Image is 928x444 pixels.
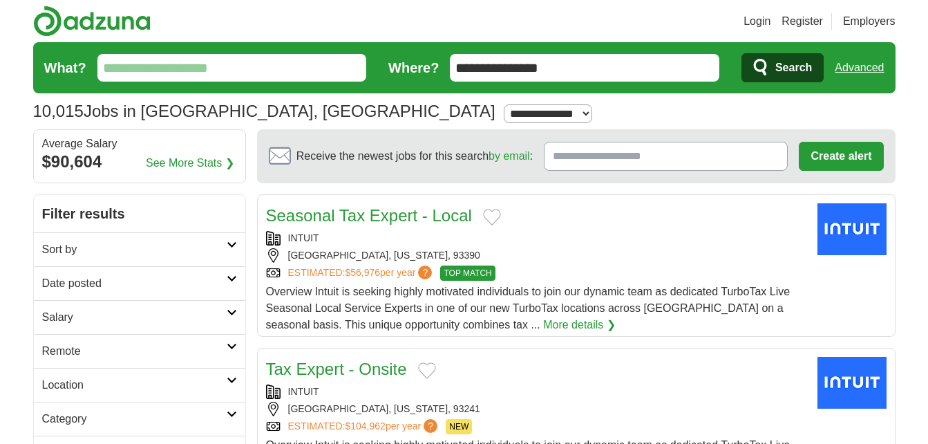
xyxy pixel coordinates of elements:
a: Salary [34,300,245,334]
label: What? [44,57,86,78]
h1: Jobs in [GEOGRAPHIC_DATA], [GEOGRAPHIC_DATA] [33,102,495,120]
button: Search [741,53,824,82]
a: Sort by [34,232,245,266]
h2: Location [42,377,227,394]
span: $104,962 [345,420,385,432]
a: ESTIMATED:$104,962per year? [288,419,441,434]
a: More details ❯ [543,317,616,333]
span: 10,015 [33,99,84,124]
h2: Category [42,411,227,427]
a: Seasonal Tax Expert - Local [266,206,472,225]
button: Add to favorite jobs [483,209,501,225]
span: Search [775,54,812,82]
button: Add to favorite jobs [418,362,436,379]
a: Employers [843,13,896,30]
h2: Sort by [42,241,227,258]
span: NEW [446,419,472,434]
span: ? [424,419,437,433]
a: Register [782,13,823,30]
a: ESTIMATED:$56,976per year? [288,266,435,281]
a: by email [489,150,530,162]
button: Create alert [799,142,883,171]
div: Average Salary [42,138,237,149]
a: Login [744,13,770,30]
label: Where? [388,57,439,78]
a: INTUIT [288,232,319,243]
span: ? [418,266,432,279]
a: Remote [34,334,245,368]
span: Receive the newest jobs for this search : [296,148,533,165]
a: Date posted [34,266,245,300]
img: Intuit logo [817,203,887,255]
div: [GEOGRAPHIC_DATA], [US_STATE], 93390 [266,248,806,263]
h2: Filter results [34,195,245,232]
a: Tax Expert - Onsite [266,360,407,378]
h2: Salary [42,309,227,326]
a: Location [34,368,245,402]
a: See More Stats ❯ [146,155,234,172]
h2: Date posted [42,275,227,292]
span: Overview Intuit is seeking highly motivated individuals to join our dynamic team as dedicated Tur... [266,286,790,331]
img: Intuit logo [817,357,887,409]
a: Advanced [835,54,884,82]
span: $56,976 [345,267,380,278]
a: INTUIT [288,386,319,397]
div: [GEOGRAPHIC_DATA], [US_STATE], 93241 [266,402,806,416]
img: Adzuna logo [33,6,151,37]
h2: Remote [42,343,227,360]
div: $90,604 [42,149,237,174]
span: TOP MATCH [440,266,495,281]
a: Category [34,402,245,436]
